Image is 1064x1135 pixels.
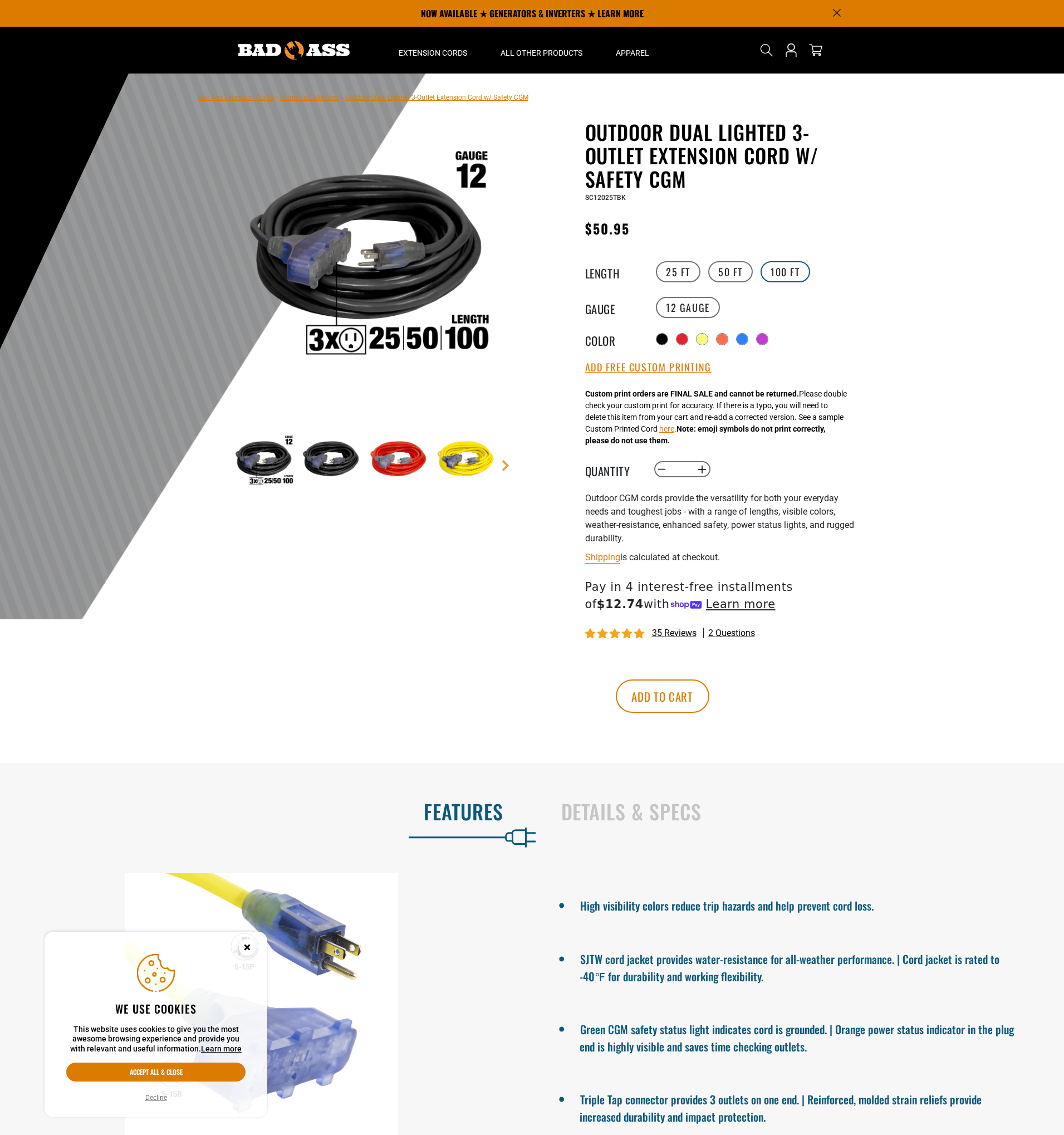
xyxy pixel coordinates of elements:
[561,800,1041,823] h2: Details & Specs
[656,261,700,282] label: 25 FT
[23,800,503,823] h2: Features
[616,48,649,58] span: Apparel
[585,629,646,639] span: 4.80 stars
[599,27,666,74] summary: Apparel
[276,94,278,101] span: ›
[585,552,620,562] a: Shipping
[585,265,641,279] legend: Length
[585,194,626,202] span: SC12025TBK
[198,94,273,101] a: Bad Ass Extension Cords
[45,932,267,1118] aside: Cookie Consent
[399,48,467,58] span: Extension Cords
[585,388,847,447] div: Please double check your custom print for accuracy. If there is a typo, you will need to delete t...
[433,429,498,493] img: neon yellow
[708,627,755,639] span: 2 questions
[659,423,674,435] button: here
[66,1025,246,1054] p: This website uses cookies to give you the most awesome browsing experience and provide you with r...
[580,948,1026,985] li: SJTW cord jacket provides water-resistance for all-weather performance. | Cord jacket is rated to...
[616,679,709,713] button: Add to cart
[341,94,344,101] span: ›
[382,27,484,74] summary: Extension Cords
[501,48,582,58] span: All Other Products
[708,261,753,282] label: 50 FT
[585,218,630,238] span: $50.95
[585,300,641,315] legend: Gauge
[66,1063,246,1082] button: Accept all & close
[652,628,697,638] span: 35 reviews
[66,1001,246,1016] h2: We use cookies
[585,120,858,190] h1: Outdoor Dual Lighted 3-Outlet Extension Cord w/ Safety CGM
[198,90,528,104] nav: breadcrumbs
[201,1044,242,1053] a: Learn more
[238,41,350,60] img: Bad Ass Extension Cords
[346,94,528,101] span: Outdoor Dual Lighted 3-Outlet Extension Cord w/ Safety CGM
[580,1018,1026,1055] li: Green CGM safety status light indicates cord is grounded. | Orange power status indicator in the ...
[585,493,854,544] span: Outdoor CGM cords provide the versatility for both your everyday needs and toughest jobs - with a...
[142,1092,170,1103] button: Decline
[298,429,363,493] img: black
[366,429,430,493] img: red
[585,550,858,565] div: is calculated at checkout.
[585,361,712,374] button: Add Free Custom Printing
[585,332,641,346] legend: Color
[580,894,1026,914] li: High visibility colors reduce trip hazards and help prevent cord loss.
[585,389,799,398] strong: Custom print orders are FINAL SALE and cannot be returned.
[580,1088,1026,1125] li: Triple Tap connector provides 3 outlets on one end. | Reinforced, molded strain reliefs provide i...
[484,27,599,74] summary: All Other Products
[500,460,511,471] a: Next
[761,261,810,282] label: 100 FT
[656,297,720,318] label: 12 Gauge
[280,94,339,101] a: Return to Collection
[758,41,776,59] summary: Search
[585,462,641,477] label: Quantity
[585,424,825,445] strong: Note: emoji symbols do not print correctly, please do not use them.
